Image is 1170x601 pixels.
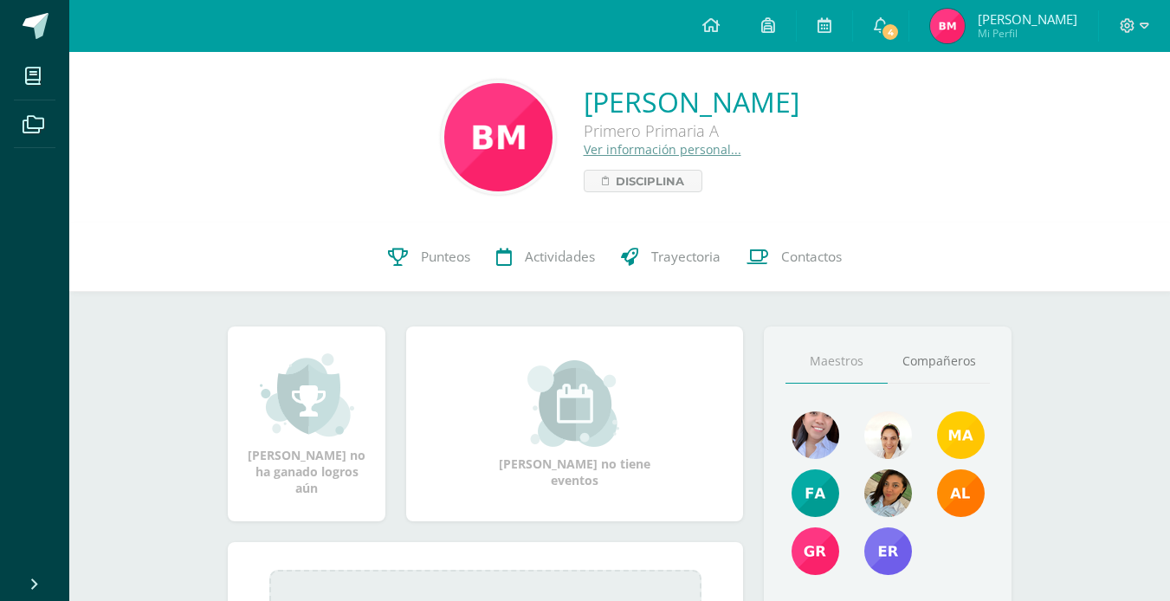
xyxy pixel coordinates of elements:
[881,23,900,42] span: 4
[260,352,354,438] img: achievement_small.png
[734,223,855,292] a: Contactos
[785,339,888,384] a: Maestros
[483,223,608,292] a: Actividades
[792,469,839,517] img: 7dd4d6633c8afe4299f69cb01bf5864d.png
[488,360,662,488] div: [PERSON_NAME] no tiene eventos
[792,527,839,575] img: f7c8f8959b87afd823fded2e1ad79261.png
[584,83,799,120] a: [PERSON_NAME]
[864,469,912,517] img: b16294842703ba8938c03d5d63ea822f.png
[421,248,470,266] span: Punteos
[584,141,741,158] a: Ver información personal...
[978,10,1077,28] span: [PERSON_NAME]
[937,411,985,459] img: de7053de8854ed22f5dac1d6db940e75.png
[864,411,912,459] img: 460759890ffa2989b34c7fbce31da318.png
[864,527,912,575] img: 3b51858fa93919ca30eb1aad2d2e7161.png
[792,411,839,459] img: 004b7dab916a732919bc4526a90f0e0d.png
[375,223,483,292] a: Punteos
[444,83,553,191] img: 685acda91cdfc50b45d7e6929273a950.png
[584,120,799,141] div: Primero Primaria A
[525,248,595,266] span: Actividades
[616,171,684,191] span: Disciplina
[978,26,1077,41] span: Mi Perfil
[245,352,368,496] div: [PERSON_NAME] no ha ganado logros aún
[937,469,985,517] img: d015825c49c7989f71d1fd9a85bb1a15.png
[651,248,721,266] span: Trayectoria
[527,360,622,447] img: event_small.png
[584,170,702,192] a: Disciplina
[608,223,734,292] a: Trayectoria
[930,9,965,43] img: 61c742c14c808afede67e110e1a3d30c.png
[781,248,842,266] span: Contactos
[888,339,990,384] a: Compañeros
